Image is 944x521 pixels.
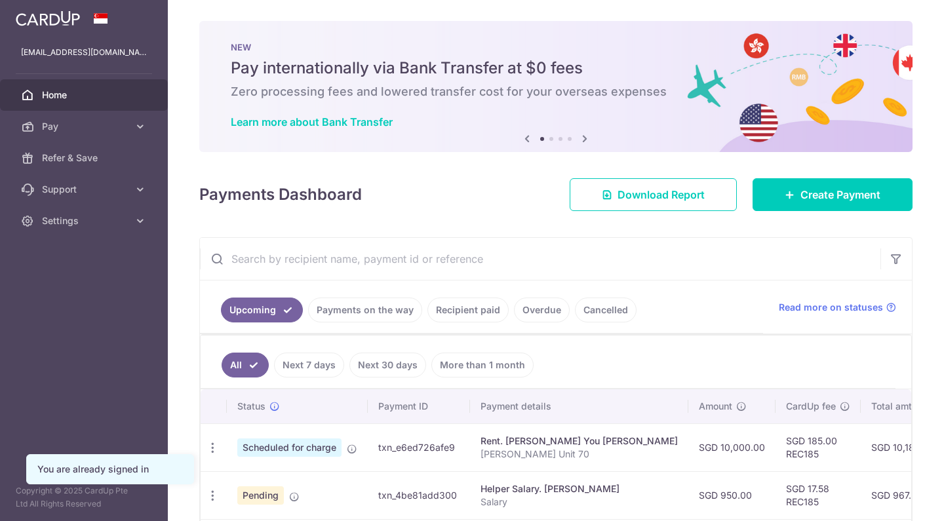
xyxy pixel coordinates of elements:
[308,298,422,322] a: Payments on the way
[231,84,881,100] h6: Zero processing fees and lowered transfer cost for your overseas expenses
[570,178,737,211] a: Download Report
[16,10,80,26] img: CardUp
[481,495,678,509] p: Salary
[481,448,678,461] p: [PERSON_NAME] Unit 70
[368,423,470,471] td: txn_e6ed726afe9
[368,471,470,519] td: txn_4be81add300
[231,42,881,52] p: NEW
[221,298,303,322] a: Upcoming
[514,298,570,322] a: Overdue
[575,298,637,322] a: Cancelled
[237,438,342,457] span: Scheduled for charge
[199,183,362,206] h4: Payments Dashboard
[237,486,284,505] span: Pending
[800,187,880,203] span: Create Payment
[776,471,861,519] td: SGD 17.58 REC185
[427,298,509,322] a: Recipient paid
[42,151,128,164] span: Refer & Save
[481,434,678,448] div: Rent. [PERSON_NAME] You [PERSON_NAME]
[274,353,344,377] a: Next 7 days
[779,301,883,314] span: Read more on statuses
[688,471,776,519] td: SGD 950.00
[481,482,678,495] div: Helper Salary. [PERSON_NAME]
[786,400,836,413] span: CardUp fee
[349,353,426,377] a: Next 30 days
[753,178,913,211] a: Create Payment
[42,183,128,196] span: Support
[431,353,534,377] a: More than 1 month
[200,238,880,280] input: Search by recipient name, payment id or reference
[871,400,914,413] span: Total amt.
[779,301,896,314] a: Read more on statuses
[368,389,470,423] th: Payment ID
[37,463,183,476] div: You are already signed in
[231,115,393,128] a: Learn more about Bank Transfer
[618,187,705,203] span: Download Report
[42,214,128,227] span: Settings
[688,423,776,471] td: SGD 10,000.00
[222,353,269,377] a: All
[237,400,265,413] span: Status
[42,120,128,133] span: Pay
[42,88,128,102] span: Home
[21,46,147,59] p: [EMAIL_ADDRESS][DOMAIN_NAME]
[776,423,861,471] td: SGD 185.00 REC185
[231,58,881,79] h5: Pay internationally via Bank Transfer at $0 fees
[199,21,913,152] img: Bank transfer banner
[699,400,732,413] span: Amount
[470,389,688,423] th: Payment details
